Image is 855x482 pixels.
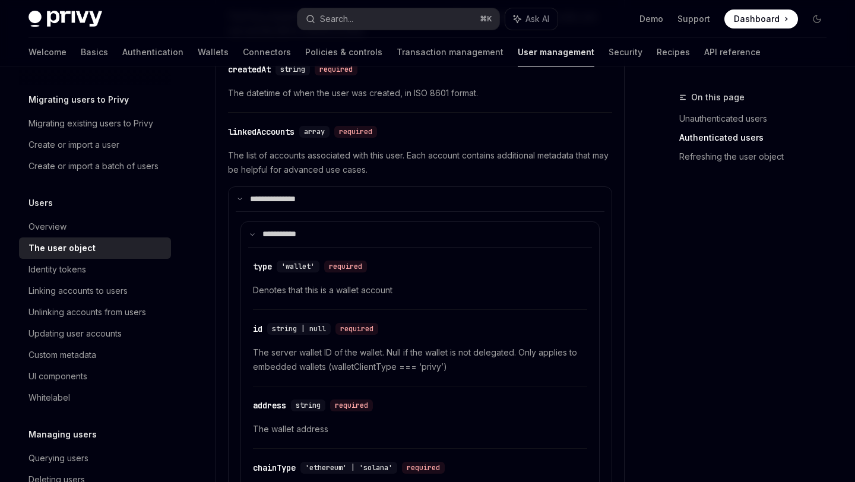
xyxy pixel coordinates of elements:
[253,422,587,436] span: The wallet address
[19,366,171,387] a: UI components
[19,259,171,280] a: Identity tokens
[28,391,70,405] div: Whitelabel
[28,93,129,107] h5: Migrating users to Privy
[272,324,326,334] span: string | null
[704,38,761,66] a: API reference
[81,38,108,66] a: Basics
[297,8,499,30] button: Search...⌘K
[253,399,286,411] div: address
[19,302,171,323] a: Unlinking accounts from users
[525,13,549,25] span: Ask AI
[253,462,296,474] div: chainType
[304,127,325,137] span: array
[228,148,612,177] span: The list of accounts associated with this user. Each account contains additional metadata that ma...
[28,138,119,152] div: Create or import a user
[28,220,66,234] div: Overview
[335,323,378,335] div: required
[19,237,171,259] a: The user object
[253,345,587,374] span: The server wallet ID of the wallet. Null if the wallet is not delegated. Only applies to embedded...
[28,326,122,341] div: Updating user accounts
[305,463,392,473] span: 'ethereum' | 'solana'
[679,128,836,147] a: Authenticated users
[281,262,315,271] span: 'wallet'
[28,196,53,210] h5: Users
[228,86,612,100] span: The datetime of when the user was created, in ISO 8601 format.
[315,64,357,75] div: required
[19,323,171,344] a: Updating user accounts
[305,38,382,66] a: Policies & controls
[28,116,153,131] div: Migrating existing users to Privy
[679,147,836,166] a: Refreshing the user object
[480,14,492,24] span: ⌘ K
[28,159,159,173] div: Create or import a batch of users
[28,241,96,255] div: The user object
[253,283,587,297] span: Denotes that this is a wallet account
[679,109,836,128] a: Unauthenticated users
[228,64,271,75] div: createdAt
[28,284,128,298] div: Linking accounts to users
[734,13,780,25] span: Dashboard
[639,13,663,25] a: Demo
[28,262,86,277] div: Identity tokens
[228,126,294,138] div: linkedAccounts
[253,261,272,272] div: type
[28,348,96,362] div: Custom metadata
[243,38,291,66] a: Connectors
[280,65,305,74] span: string
[402,462,445,474] div: required
[19,280,171,302] a: Linking accounts to users
[28,369,87,383] div: UI components
[397,38,503,66] a: Transaction management
[19,216,171,237] a: Overview
[28,427,97,442] h5: Managing users
[28,451,88,465] div: Querying users
[807,9,826,28] button: Toggle dark mode
[505,8,558,30] button: Ask AI
[324,261,367,272] div: required
[320,12,353,26] div: Search...
[19,156,171,177] a: Create or import a batch of users
[28,11,102,27] img: dark logo
[19,448,171,469] a: Querying users
[657,38,690,66] a: Recipes
[19,113,171,134] a: Migrating existing users to Privy
[19,344,171,366] a: Custom metadata
[677,13,710,25] a: Support
[253,323,262,335] div: id
[518,38,594,66] a: User management
[19,387,171,408] a: Whitelabel
[122,38,183,66] a: Authentication
[198,38,229,66] a: Wallets
[691,90,745,104] span: On this page
[330,399,373,411] div: required
[334,126,377,138] div: required
[28,305,146,319] div: Unlinking accounts from users
[724,9,798,28] a: Dashboard
[296,401,321,410] span: string
[609,38,642,66] a: Security
[28,38,66,66] a: Welcome
[19,134,171,156] a: Create or import a user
